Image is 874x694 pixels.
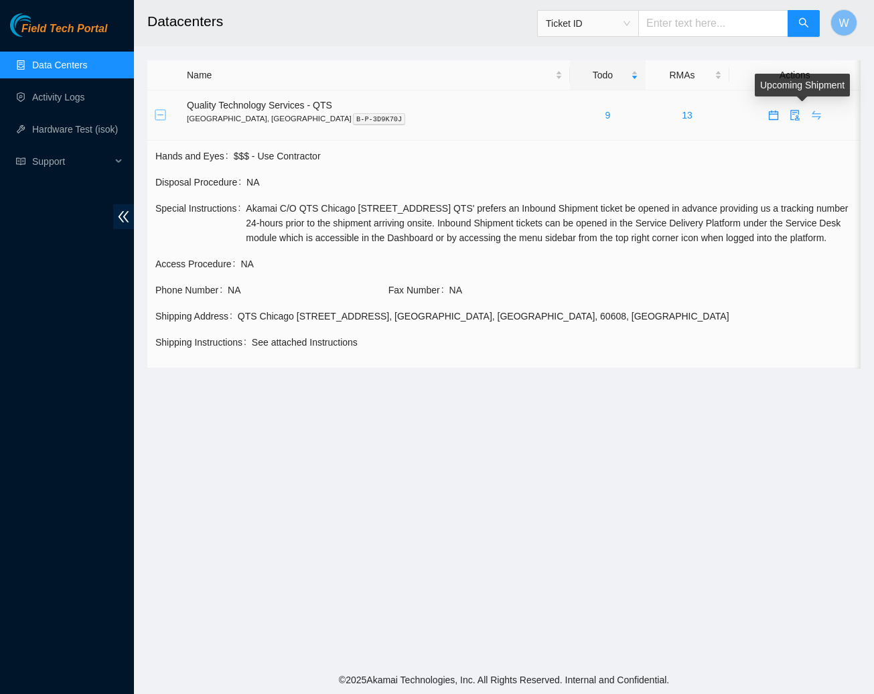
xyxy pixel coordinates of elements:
span: See attached Instructions [252,335,853,350]
span: NA [449,283,853,297]
div: Upcoming Shipment [755,74,850,96]
span: Quality Technology Services - QTS [187,100,332,111]
a: Akamai TechnologiesField Tech Portal [10,24,107,42]
span: Access Procedure [155,257,241,271]
a: Activity Logs [32,92,85,102]
kbd: B-P-3D9K70J [353,113,406,125]
input: Enter text here... [638,10,788,37]
span: Special Instructions [155,201,246,245]
span: NA [246,175,853,190]
button: calendar [763,105,784,126]
span: Fax Number [388,283,449,297]
a: Data Centers [32,60,87,70]
p: [GEOGRAPHIC_DATA], [GEOGRAPHIC_DATA] [187,113,563,125]
span: Disposal Procedure [155,175,246,190]
a: calendar [763,110,784,121]
button: swap [806,105,827,126]
span: W [839,15,849,31]
span: Support [32,148,111,175]
a: swap [806,110,827,121]
button: search [788,10,820,37]
span: swap [806,110,826,121]
span: audit [785,110,805,121]
span: $$$ - Use Contractor [234,149,853,163]
th: Actions [729,60,861,90]
span: Shipping Instructions [155,335,252,350]
a: 13 [682,110,693,121]
span: Field Tech Portal [21,23,107,36]
img: Akamai Technologies [10,13,68,37]
a: Hardware Test (isok) [32,124,118,135]
span: Phone Number [155,283,228,297]
button: Collapse row [155,110,166,121]
a: 9 [605,110,611,121]
button: audit [784,105,806,126]
span: read [16,157,25,166]
span: Shipping Address [155,309,238,324]
span: Hands and Eyes [155,149,234,163]
span: search [798,17,809,30]
span: calendar [763,110,784,121]
span: double-left [113,204,134,229]
div: QTS Chicago [STREET_ADDRESS] , [GEOGRAPHIC_DATA] , [GEOGRAPHIC_DATA] , 60608 , [GEOGRAPHIC_DATA] [238,309,853,324]
footer: © 2025 Akamai Technologies, Inc. All Rights Reserved. Internal and Confidential. [134,666,874,694]
span: Ticket ID [546,13,630,33]
span: NA [241,257,853,271]
a: audit [784,110,806,121]
button: W [830,9,857,36]
span: Akamai C/O QTS Chicago [STREET_ADDRESS] QTS' prefers an Inbound Shipment ticket be opened in adva... [246,201,853,245]
span: NA [228,283,387,297]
